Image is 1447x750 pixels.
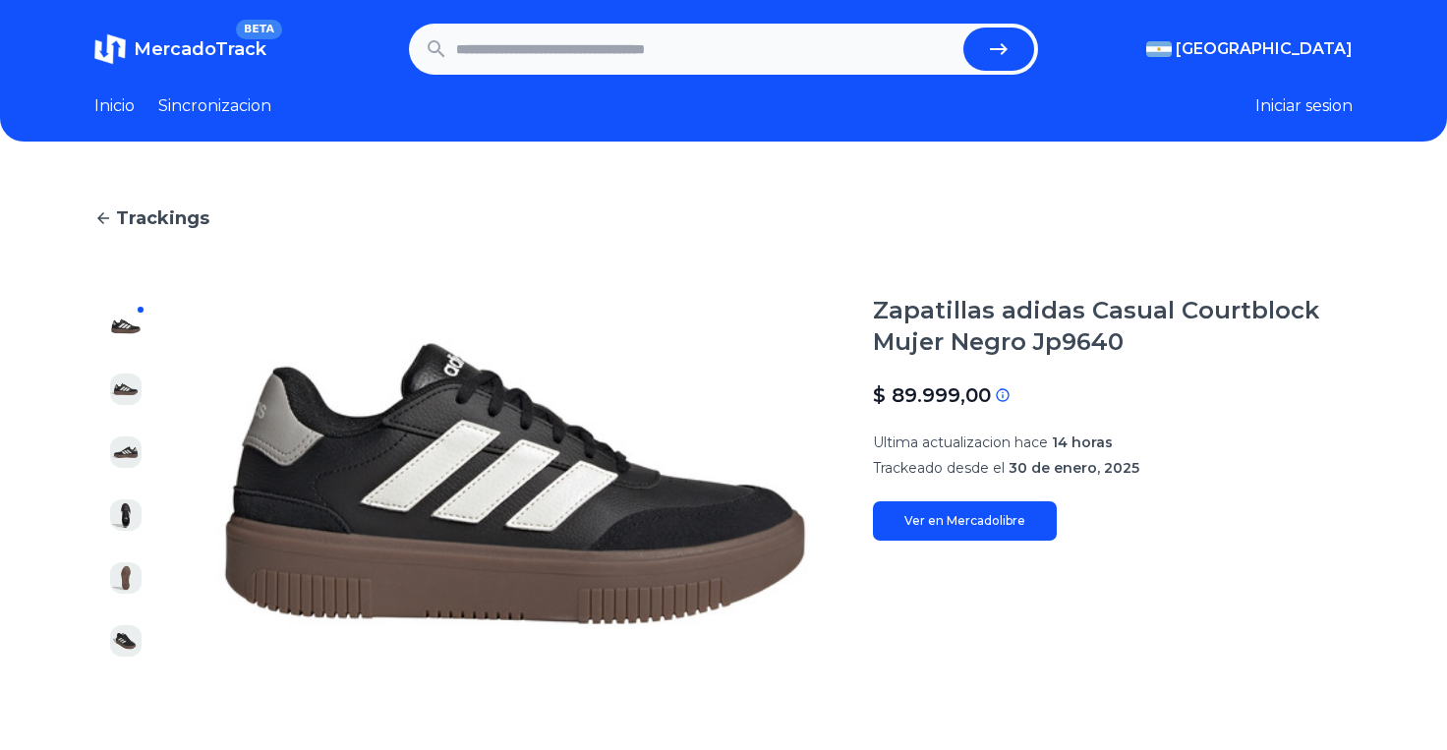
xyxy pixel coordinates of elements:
span: BETA [236,20,282,39]
img: MercadoTrack [94,33,126,65]
span: 14 horas [1052,433,1113,451]
span: Trackings [116,204,209,232]
img: Zapatillas adidas Casual Courtblock Mujer Negro Jp9640 [197,295,834,672]
img: Argentina [1146,41,1172,57]
button: Iniciar sesion [1255,94,1353,118]
img: Zapatillas adidas Casual Courtblock Mujer Negro Jp9640 [110,625,142,657]
img: Zapatillas adidas Casual Courtblock Mujer Negro Jp9640 [110,499,142,531]
button: [GEOGRAPHIC_DATA] [1146,37,1353,61]
img: Zapatillas adidas Casual Courtblock Mujer Negro Jp9640 [110,374,142,405]
h1: Zapatillas adidas Casual Courtblock Mujer Negro Jp9640 [873,295,1353,358]
img: Zapatillas adidas Casual Courtblock Mujer Negro Jp9640 [110,436,142,468]
a: Inicio [94,94,135,118]
span: Trackeado desde el [873,459,1005,477]
a: Trackings [94,204,1353,232]
a: Ver en Mercadolibre [873,501,1057,541]
img: Zapatillas adidas Casual Courtblock Mujer Negro Jp9640 [110,311,142,342]
span: MercadoTrack [134,38,266,60]
span: Ultima actualizacion hace [873,433,1048,451]
p: $ 89.999,00 [873,381,991,409]
span: 30 de enero, 2025 [1009,459,1139,477]
a: Sincronizacion [158,94,271,118]
span: [GEOGRAPHIC_DATA] [1176,37,1353,61]
img: Zapatillas adidas Casual Courtblock Mujer Negro Jp9640 [110,562,142,594]
a: MercadoTrackBETA [94,33,266,65]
